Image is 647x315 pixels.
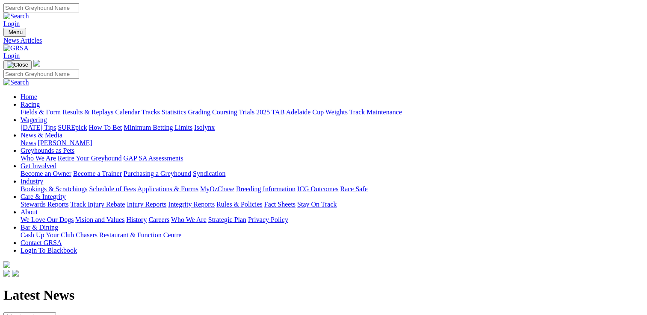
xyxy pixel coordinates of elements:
[73,170,122,177] a: Become a Trainer
[256,108,324,116] a: 2025 TAB Adelaide Cup
[21,239,62,246] a: Contact GRSA
[124,170,191,177] a: Purchasing a Greyhound
[297,185,338,192] a: ICG Outcomes
[3,261,10,268] img: logo-grsa-white.png
[236,185,295,192] a: Breeding Information
[3,60,32,70] button: Toggle navigation
[193,170,225,177] a: Syndication
[3,3,79,12] input: Search
[21,247,77,254] a: Login To Blackbook
[216,201,263,208] a: Rules & Policies
[21,231,644,239] div: Bar & Dining
[12,270,19,277] img: twitter.svg
[21,108,61,116] a: Fields & Form
[3,52,20,59] a: Login
[62,108,113,116] a: Results & Replays
[126,216,147,223] a: History
[162,108,186,116] a: Statistics
[21,201,68,208] a: Stewards Reports
[21,224,58,231] a: Bar & Dining
[89,124,122,131] a: How To Bet
[148,216,169,223] a: Careers
[142,108,160,116] a: Tracks
[21,93,37,100] a: Home
[21,185,87,192] a: Bookings & Scratchings
[70,201,125,208] a: Track Injury Rebate
[340,185,367,192] a: Race Safe
[21,101,40,108] a: Racing
[3,20,20,27] a: Login
[21,108,644,116] div: Racing
[21,216,74,223] a: We Love Our Dogs
[21,139,36,146] a: News
[76,231,181,239] a: Chasers Restaurant & Function Centre
[33,60,40,67] img: logo-grsa-white.png
[21,208,38,216] a: About
[21,170,644,178] div: Get Involved
[248,216,288,223] a: Privacy Policy
[325,108,348,116] a: Weights
[21,155,644,162] div: Greyhounds as Pets
[21,193,66,200] a: Care & Integrity
[3,70,79,79] input: Search
[188,108,210,116] a: Grading
[124,124,192,131] a: Minimum Betting Limits
[21,155,56,162] a: Who We Are
[194,124,215,131] a: Isolynx
[21,162,56,169] a: Get Involved
[7,61,28,68] img: Close
[3,37,644,44] a: News Articles
[21,170,71,177] a: Become an Owner
[212,108,237,116] a: Coursing
[21,124,644,131] div: Wagering
[239,108,254,116] a: Trials
[3,44,29,52] img: GRSA
[21,178,43,185] a: Industry
[21,231,74,239] a: Cash Up Your Club
[38,139,92,146] a: [PERSON_NAME]
[3,28,26,37] button: Toggle navigation
[21,124,56,131] a: [DATE] Tips
[21,185,644,193] div: Industry
[3,12,29,20] img: Search
[168,201,215,208] a: Integrity Reports
[208,216,246,223] a: Strategic Plan
[137,185,198,192] a: Applications & Forms
[264,201,295,208] a: Fact Sheets
[9,29,23,35] span: Menu
[58,155,122,162] a: Retire Your Greyhound
[115,108,140,116] a: Calendar
[3,270,10,277] img: facebook.svg
[21,116,47,123] a: Wagering
[21,201,644,208] div: Care & Integrity
[89,185,136,192] a: Schedule of Fees
[171,216,207,223] a: Who We Are
[21,147,74,154] a: Greyhounds as Pets
[3,79,29,86] img: Search
[297,201,337,208] a: Stay On Track
[58,124,87,131] a: SUREpick
[200,185,234,192] a: MyOzChase
[124,155,183,162] a: GAP SA Assessments
[75,216,124,223] a: Vision and Values
[349,108,402,116] a: Track Maintenance
[21,131,62,139] a: News & Media
[21,216,644,224] div: About
[3,287,644,303] h1: Latest News
[21,139,644,147] div: News & Media
[127,201,166,208] a: Injury Reports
